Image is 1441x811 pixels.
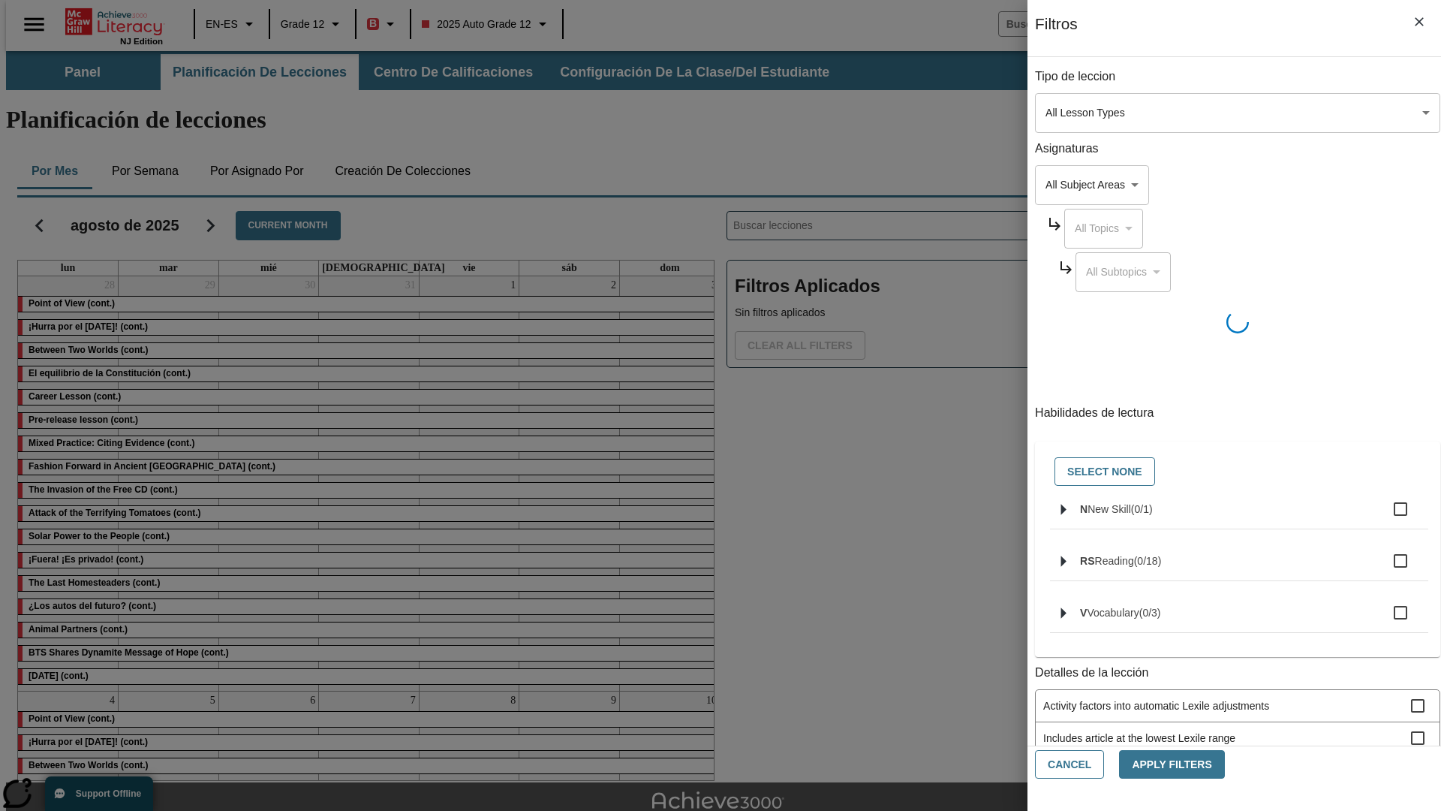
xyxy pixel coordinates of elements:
h1: Filtros [1035,15,1078,56]
button: Apply Filters [1119,750,1224,779]
button: Cancel [1035,750,1104,779]
span: Vocabulary [1087,607,1139,619]
p: Tipo de leccion [1035,68,1440,86]
span: Activity factors into automatic Lexile adjustments [1043,698,1411,714]
span: New Skill [1088,503,1131,515]
div: Activity factors into automatic Lexile adjustments [1036,690,1439,722]
button: Select None [1054,457,1155,487]
span: Includes article at the lowest Lexile range [1043,731,1411,746]
span: 0 estándares seleccionados/1 estándares en grupo [1131,503,1153,515]
p: Detalles de la lección [1035,665,1440,682]
div: Seleccione una Asignatura [1075,252,1171,292]
div: Seleccione habilidades [1047,454,1428,490]
span: 0 estándares seleccionados/3 estándares en grupo [1139,607,1161,619]
div: Seleccione una Asignatura [1064,209,1143,249]
div: Seleccione un tipo de lección [1035,93,1440,133]
span: RS [1080,555,1094,567]
div: Includes article at the lowest Lexile range [1036,722,1439,755]
p: Habilidades de lectura [1035,405,1440,422]
span: N [1080,503,1088,515]
ul: Seleccione habilidades [1050,490,1428,645]
span: 0 estándares seleccionados/18 estándares en grupo [1134,555,1162,567]
span: Reading [1095,555,1134,567]
button: Cerrar los filtros del Menú lateral [1403,6,1435,38]
div: Seleccione una Asignatura [1035,165,1149,205]
p: Asignaturas [1035,140,1440,158]
span: V [1080,607,1087,619]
